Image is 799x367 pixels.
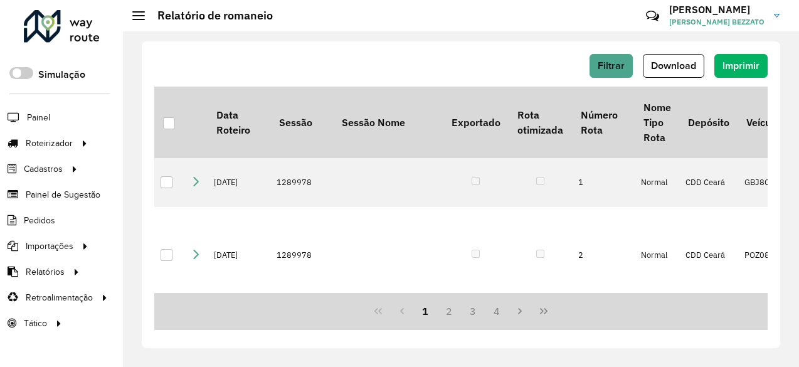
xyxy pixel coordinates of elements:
td: 1289978 [270,158,333,207]
span: Download [651,60,696,71]
span: Tático [24,317,47,330]
a: Contato Rápido [639,3,666,29]
button: Download [643,54,704,78]
label: Simulação [38,67,85,82]
span: Retroalimentação [26,291,93,304]
span: Pedidos [24,214,55,227]
td: POZ0887 [738,207,789,304]
span: Roteirizador [26,137,73,150]
th: Depósito [679,87,738,158]
td: [DATE] [208,207,270,304]
th: Nome Tipo Rota [635,87,679,158]
td: CDD Ceará [679,158,738,207]
span: Relatórios [26,265,65,279]
td: Normal [635,158,679,207]
button: 3 [461,299,485,323]
td: GBJ8C36 [738,158,789,207]
th: Número Rota [572,87,635,158]
button: Last Page [532,299,556,323]
span: Painel [27,111,50,124]
td: [DATE] [208,158,270,207]
th: Sessão Nome [333,87,443,158]
th: Exportado [443,87,509,158]
button: 2 [437,299,461,323]
th: Rota otimizada [509,87,571,158]
button: 4 [485,299,509,323]
th: Sessão [270,87,333,158]
td: Normal [635,207,679,304]
td: 2 [572,207,635,304]
span: Cadastros [24,162,63,176]
h2: Relatório de romaneio [145,9,273,23]
th: Data Roteiro [208,87,270,158]
span: Filtrar [598,60,625,71]
button: Imprimir [714,54,768,78]
span: Painel de Sugestão [26,188,100,201]
td: 1 [572,158,635,207]
th: Veículo [738,87,789,158]
td: CDD Ceará [679,207,738,304]
button: Filtrar [590,54,633,78]
button: Next Page [508,299,532,323]
span: [PERSON_NAME] BEZZATO [669,16,765,28]
button: 1 [414,299,438,323]
span: Importações [26,240,73,253]
td: 1289978 [270,207,333,304]
h3: [PERSON_NAME] [669,4,765,16]
span: Imprimir [722,60,759,71]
